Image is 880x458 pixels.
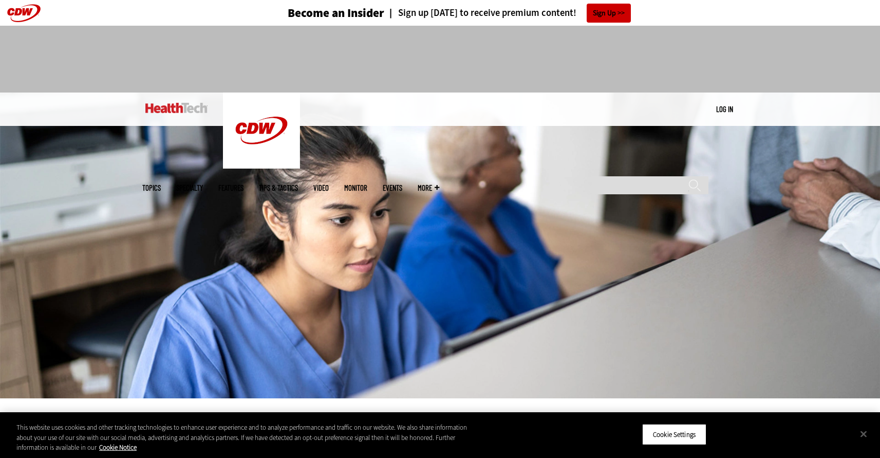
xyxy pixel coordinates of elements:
[145,103,208,113] img: Home
[99,443,137,452] a: More information about your privacy
[253,36,627,82] iframe: advertisement
[344,184,367,192] a: MonITor
[288,7,384,19] h3: Become an Insider
[384,8,576,18] a: Sign up [DATE] to receive premium content!
[716,104,733,114] a: Log in
[716,104,733,115] div: User menu
[852,423,875,445] button: Close
[223,160,300,171] a: CDW
[259,184,298,192] a: Tips & Tactics
[223,93,300,169] img: Home
[176,184,203,192] span: Specialty
[587,4,631,23] a: Sign Up
[418,184,439,192] span: More
[142,184,161,192] span: Topics
[249,7,384,19] a: Become an Insider
[218,184,244,192] a: Features
[16,423,484,453] div: This website uses cookies and other tracking technologies to enhance user experience and to analy...
[642,424,706,445] button: Cookie Settings
[383,184,402,192] a: Events
[313,184,329,192] a: Video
